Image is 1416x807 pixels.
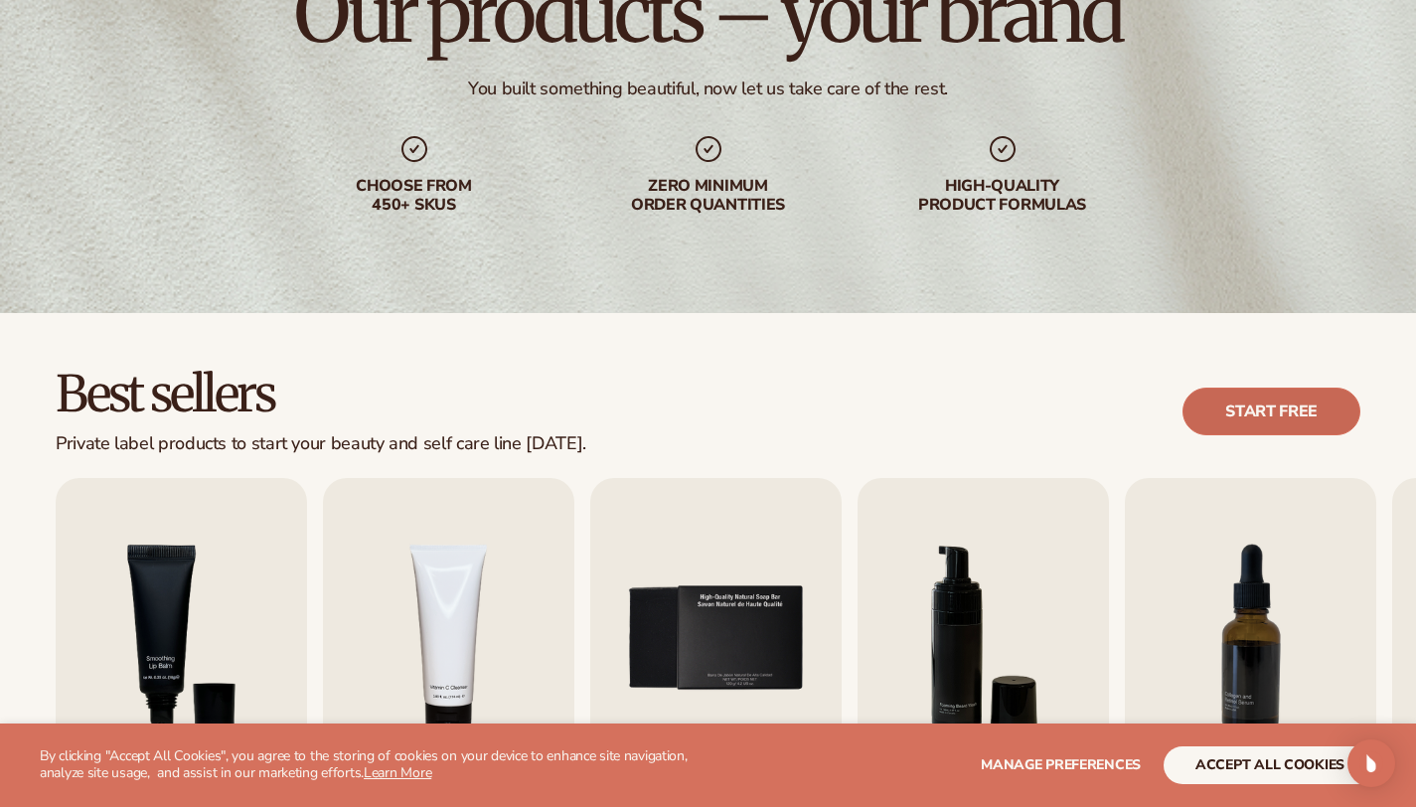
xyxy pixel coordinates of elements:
div: You built something beautiful, now let us take care of the rest. [468,78,948,100]
div: Open Intercom Messenger [1347,739,1395,787]
a: Learn More [364,763,431,782]
h2: Best sellers [56,369,586,421]
div: High-quality product formulas [875,177,1130,215]
span: Manage preferences [981,755,1141,774]
p: By clicking "Accept All Cookies", you agree to the storing of cookies on your device to enhance s... [40,748,733,782]
div: Private label products to start your beauty and self care line [DATE]. [56,433,586,455]
a: Start free [1182,388,1360,435]
button: accept all cookies [1164,746,1376,784]
div: Choose from 450+ Skus [287,177,542,215]
div: Zero minimum order quantities [581,177,836,215]
button: Manage preferences [981,746,1141,784]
